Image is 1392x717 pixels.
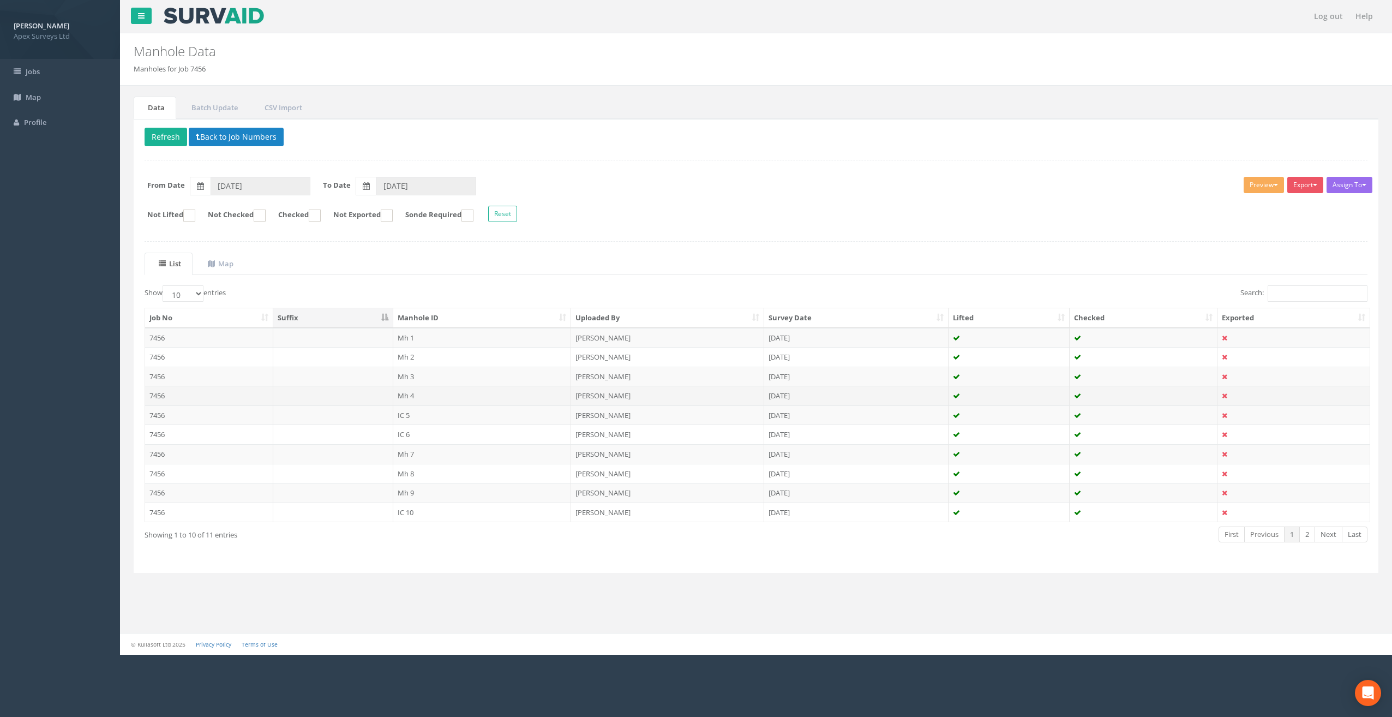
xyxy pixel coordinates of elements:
th: Job No: activate to sort column ascending [145,308,273,328]
td: 7456 [145,444,273,464]
td: IC 5 [393,405,572,425]
a: Last [1342,527,1367,542]
button: Back to Job Numbers [189,128,284,146]
td: Mh 8 [393,464,572,483]
button: Reset [488,206,517,222]
li: Manholes for Job 7456 [134,64,206,74]
td: 7456 [145,328,273,348]
td: [DATE] [764,444,949,464]
label: Search: [1240,285,1367,302]
div: Showing 1 to 10 of 11 entries [145,525,645,540]
td: 7456 [145,425,273,444]
td: IC 6 [393,425,572,444]
td: Mh 9 [393,483,572,503]
td: 7456 [145,347,273,367]
label: From Date [147,180,185,190]
a: Map [194,253,245,275]
td: [PERSON_NAME] [571,328,764,348]
a: [PERSON_NAME] Apex Surveys Ltd [14,18,106,41]
button: Export [1287,177,1323,193]
td: [DATE] [764,464,949,483]
td: [DATE] [764,328,949,348]
span: Map [26,92,41,102]
td: [PERSON_NAME] [571,347,764,367]
a: 1 [1284,527,1300,542]
td: [DATE] [764,483,949,503]
td: Mh 2 [393,347,572,367]
select: Showentries [163,285,203,302]
td: 7456 [145,405,273,425]
td: [DATE] [764,347,949,367]
td: Mh 7 [393,444,572,464]
td: 7456 [145,503,273,522]
label: Not Exported [322,210,393,222]
th: Lifted: activate to sort column ascending [949,308,1070,328]
td: 7456 [145,386,273,405]
span: Profile [24,117,46,127]
label: Not Lifted [136,210,195,222]
td: [DATE] [764,367,949,386]
input: To Date [376,177,476,195]
th: Checked: activate to sort column ascending [1070,308,1218,328]
a: Terms of Use [242,641,278,648]
span: Jobs [26,67,40,76]
td: [PERSON_NAME] [571,386,764,405]
td: [PERSON_NAME] [571,405,764,425]
uib-tab-heading: Map [208,259,233,268]
label: Checked [267,210,321,222]
input: From Date [211,177,310,195]
th: Uploaded By: activate to sort column ascending [571,308,764,328]
td: [PERSON_NAME] [571,444,764,464]
td: 7456 [145,367,273,386]
a: List [145,253,193,275]
a: 2 [1299,527,1315,542]
td: [DATE] [764,405,949,425]
a: First [1219,527,1245,542]
label: To Date [323,180,351,190]
a: Privacy Policy [196,641,231,648]
th: Survey Date: activate to sort column ascending [764,308,949,328]
a: Data [134,97,176,119]
a: CSV Import [250,97,314,119]
button: Refresh [145,128,187,146]
td: Mh 3 [393,367,572,386]
h2: Manhole Data [134,44,1168,58]
td: Mh 1 [393,328,572,348]
td: [DATE] [764,386,949,405]
span: Apex Surveys Ltd [14,31,106,41]
th: Manhole ID: activate to sort column ascending [393,308,572,328]
td: 7456 [145,483,273,503]
td: [PERSON_NAME] [571,503,764,522]
td: [PERSON_NAME] [571,464,764,483]
div: Open Intercom Messenger [1355,680,1381,706]
label: Sonde Required [394,210,473,222]
td: 7456 [145,464,273,483]
button: Assign To [1327,177,1372,193]
td: [PERSON_NAME] [571,367,764,386]
uib-tab-heading: List [159,259,181,268]
td: [PERSON_NAME] [571,483,764,503]
th: Exported: activate to sort column ascending [1217,308,1370,328]
label: Not Checked [197,210,266,222]
td: [PERSON_NAME] [571,425,764,444]
strong: [PERSON_NAME] [14,21,69,31]
small: © Kullasoft Ltd 2025 [131,641,185,648]
td: IC 10 [393,503,572,522]
label: Show entries [145,285,226,302]
td: Mh 4 [393,386,572,405]
th: Suffix: activate to sort column descending [273,308,393,328]
input: Search: [1268,285,1367,302]
a: Batch Update [177,97,249,119]
td: [DATE] [764,425,949,444]
td: [DATE] [764,503,949,522]
a: Previous [1244,527,1285,542]
a: Next [1315,527,1342,542]
button: Preview [1244,177,1284,193]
